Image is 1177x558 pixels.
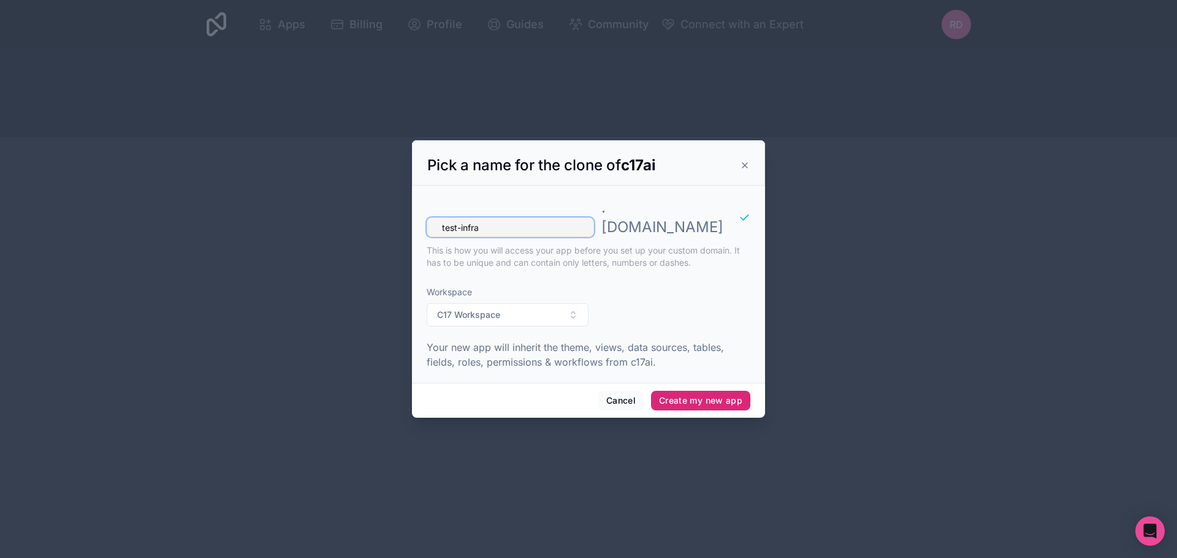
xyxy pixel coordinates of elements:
[427,244,750,269] p: This is how you will access your app before you set up your custom domain. It has to be unique an...
[427,340,750,369] p: Your new app will inherit the theme, views, data sources, tables, fields, roles, permissions & wo...
[621,156,656,174] strong: c17ai
[427,217,594,237] input: app
[427,156,656,174] span: Pick a name for the clone of
[427,286,588,298] span: Workspace
[1135,516,1165,546] div: Open Intercom Messenger
[601,198,723,237] p: . [DOMAIN_NAME]
[437,309,500,321] span: C17 Workspace
[427,303,588,326] button: Select Button
[598,391,644,410] button: Cancel
[651,391,750,410] button: Create my new app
